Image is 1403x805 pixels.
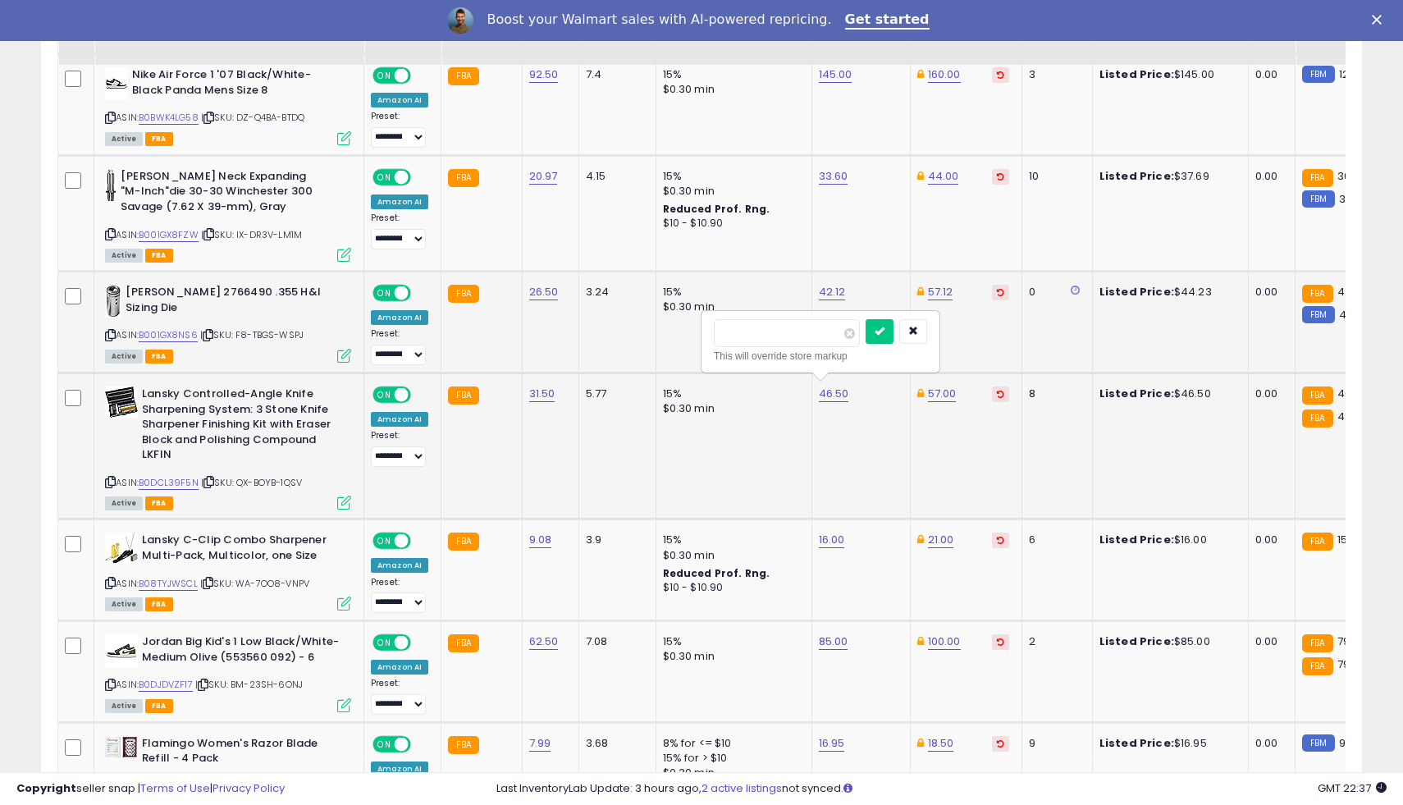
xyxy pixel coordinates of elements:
small: FBA [1302,657,1332,675]
div: ASIN: [105,169,351,260]
a: B001GX8FZW [139,228,199,242]
div: $37.69 [1099,169,1236,184]
strong: Copyright [16,780,76,796]
div: 0.00 [1255,533,1282,547]
div: 0.00 [1255,285,1282,300]
div: 8 [1029,386,1080,401]
img: 418fcoO5ToL._SL40_.jpg [105,736,138,758]
div: $0.30 min [663,184,799,199]
div: Close [1372,15,1388,25]
b: Listed Price: [1099,66,1174,82]
a: B0DCL39F5N [139,476,199,490]
div: Boost your Walmart sales with AI-powered repricing. [487,11,831,28]
img: 31t69xGd31L._SL40_.jpg [105,285,121,318]
span: 42.02 [1339,307,1369,322]
a: 57.12 [928,284,953,300]
div: $16.00 [1099,533,1236,547]
small: FBA [448,67,478,85]
div: 3.68 [586,736,643,751]
div: 0.00 [1255,169,1282,184]
span: FBA [145,249,173,263]
span: ON [374,738,395,752]
span: 79.92 [1337,633,1366,649]
b: Listed Price: [1099,532,1174,547]
div: Preset: [371,430,428,467]
b: Flamingo Women's Razor Blade Refill - 4 Pack [142,736,341,771]
span: OFF [409,286,435,300]
small: FBA [448,386,478,405]
span: OFF [409,738,435,752]
b: Listed Price: [1099,284,1174,300]
div: ASIN: [105,285,351,361]
div: $0.30 min [663,401,799,416]
a: 145.00 [819,66,852,83]
span: All listings currently available for purchase on Amazon [105,249,143,263]
a: B001GX8NS6 [139,328,198,342]
div: Preset: [371,678,428,715]
span: | SKU: QX-BOYB-1QSV [201,476,302,489]
div: 3.9 [586,533,643,547]
div: 3 [1029,67,1080,82]
div: 6 [1029,533,1080,547]
span: All listings currently available for purchase on Amazon [105,496,143,510]
span: All listings currently available for purchase on Amazon [105,597,143,611]
i: Revert to store-level Dynamic Max Price [997,288,1004,296]
a: Privacy Policy [213,780,285,796]
div: 15% [663,386,799,401]
div: ASIN: [105,67,351,144]
a: Get started [845,11,930,30]
div: 0.00 [1255,634,1282,649]
a: 57.00 [928,386,957,402]
small: FBA [1302,285,1332,303]
a: 85.00 [819,633,848,650]
b: [PERSON_NAME] Neck Expanding "M-Inch"die 30-30 Winchester 300 Savage (7.62 X 39-mm), Gray [121,169,320,219]
a: 9.08 [529,532,552,548]
small: FBA [448,736,478,754]
a: 7.99 [529,735,551,752]
a: 26.50 [529,284,559,300]
span: OFF [409,636,435,650]
a: 92.50 [529,66,559,83]
div: 0.00 [1255,736,1282,751]
span: ON [374,69,395,83]
b: Listed Price: [1099,735,1174,751]
div: $10 - $10.90 [663,581,799,595]
a: 160.00 [928,66,961,83]
span: FBA [145,350,173,364]
small: FBA [1302,169,1332,187]
div: 5.77 [586,386,643,401]
small: FBM [1302,190,1334,208]
small: FBA [1302,409,1332,428]
small: FBA [448,634,478,652]
div: 4.15 [586,169,643,184]
div: $0.30 min [663,548,799,563]
small: FBA [1302,634,1332,652]
span: | SKU: DZ-Q4BA-BTDQ [201,111,304,124]
img: 41ADW8m1tWL._SL40_.jpg [105,169,117,202]
div: 0.00 [1255,386,1282,401]
a: 21.00 [928,532,954,548]
small: FBA [1302,533,1332,551]
span: All listings currently available for purchase on Amazon [105,350,143,364]
span: | SKU: IX-DR3V-LM1M [201,228,302,241]
span: All listings currently available for purchase on Amazon [105,132,143,146]
img: 3128lFifeaL._SL40_.jpg [105,533,138,564]
b: Listed Price: [1099,168,1174,184]
b: Lansky C-Clip Combo Sharpener Multi-Pack, Multicolor, one Size [142,533,341,567]
b: Listed Price: [1099,386,1174,401]
i: This overrides the store level Dynamic Max Price for this listing [917,286,924,297]
div: 9 [1029,736,1080,751]
div: $0.30 min [663,82,799,97]
b: Reduced Prof. Rng. [663,202,770,216]
a: 18.50 [928,735,954,752]
a: 33.60 [819,168,848,185]
a: 62.50 [529,633,559,650]
small: FBA [448,533,478,551]
span: OFF [409,170,435,184]
span: OFF [409,388,435,402]
b: [PERSON_NAME] 2766490 .355 H&I Sizing Die [126,285,325,319]
a: 42.12 [819,284,846,300]
span: 44.23 [1337,284,1369,300]
div: Amazon AI [371,558,428,573]
div: $85.00 [1099,634,1236,649]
